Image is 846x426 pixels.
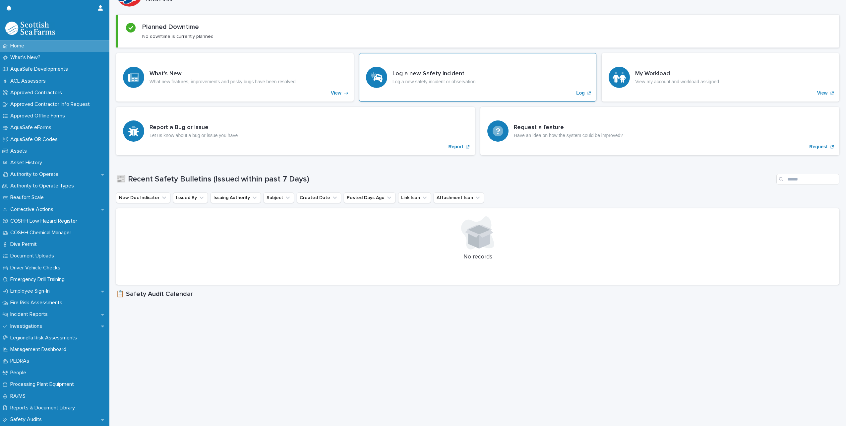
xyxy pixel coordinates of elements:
[124,253,831,261] p: No records
[8,66,73,72] p: AquaSafe Developments
[8,183,79,189] p: Authority to Operate Types
[142,23,199,31] h2: Planned Downtime
[576,90,585,96] p: Log
[398,192,431,203] button: Link Icon
[8,265,66,271] p: Driver Vehicle Checks
[635,79,719,85] p: View my account and workload assigned
[8,311,53,318] p: Incident Reports
[602,53,839,102] a: View
[514,133,623,138] p: Have an idea on how the system could be improved?
[8,323,47,329] p: Investigations
[116,53,354,102] a: View
[8,78,51,84] p: ACL Assessors
[116,290,839,298] h1: 📋 Safety Audit Calendar
[8,148,32,154] p: Assets
[8,405,80,411] p: Reports & Document Library
[8,194,49,201] p: Beaufort Scale
[150,124,238,131] h3: Report a Bug or issue
[448,144,463,150] p: Report
[8,124,57,131] p: AquaSafe eForms
[776,174,839,184] input: Search
[8,381,79,388] p: Processing Plant Equipment
[8,358,34,364] p: PEDRAs
[8,230,77,236] p: COSHH Chemical Manager
[116,192,170,203] button: New Doc Indicator
[8,113,70,119] p: Approved Offline Forms
[635,70,719,78] h3: My Workload
[8,101,95,107] p: Approved Contractor Info Request
[331,90,341,96] p: View
[264,192,294,203] button: Subject
[359,53,597,102] a: Log
[8,276,70,283] p: Emergency Drill Training
[116,175,774,184] h1: 📰 Recent Safety Bulletins (Issued within past 7 Days)
[344,192,395,203] button: Posted Days Ago
[8,171,64,177] p: Authority to Operate
[150,70,295,78] h3: What's New
[142,34,213,39] p: No downtime is currently planned
[8,393,31,399] p: RA/MS
[211,192,261,203] button: Issuing Authority
[514,124,623,131] h3: Request a feature
[297,192,341,203] button: Created Date
[8,416,47,423] p: Safety Audits
[8,206,59,213] p: Corrective Actions
[8,300,68,306] p: Fire Risk Assessments
[434,192,484,203] button: Attachment Icon
[8,43,30,49] p: Home
[8,54,46,61] p: What's New?
[817,90,828,96] p: View
[480,107,839,155] a: Request
[150,79,295,85] p: What new features, improvements and pesky bugs have been resolved
[8,241,42,248] p: Dive Permit
[8,288,55,294] p: Employee Sign-In
[150,133,238,138] p: Let us know about a bug or issue you have
[116,107,475,155] a: Report
[8,136,63,143] p: AquaSafe QR Codes
[8,346,72,353] p: Management Dashboard
[8,253,59,259] p: Document Uploads
[8,218,83,224] p: COSHH Low Hazard Register
[5,22,55,35] img: bPIBxiqnSb2ggTQWdOVV
[8,335,82,341] p: Legionella Risk Assessments
[8,90,67,96] p: Approved Contractors
[8,370,31,376] p: People
[173,192,208,203] button: Issued By
[393,79,476,85] p: Log a new safety incident or observation
[393,70,476,78] h3: Log a new Safety Incident
[8,160,47,166] p: Asset History
[809,144,827,150] p: Request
